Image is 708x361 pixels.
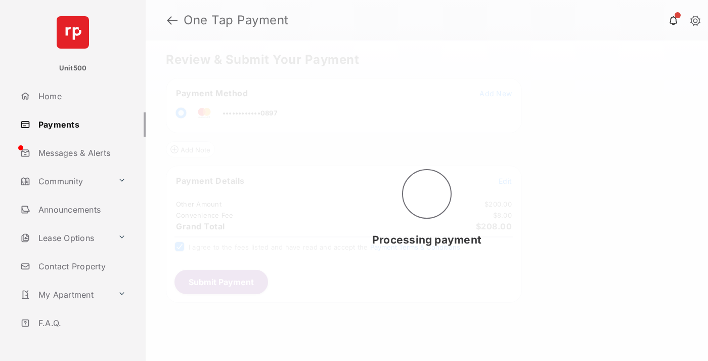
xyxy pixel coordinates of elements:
[16,169,114,193] a: Community
[16,84,146,108] a: Home
[57,16,89,49] img: svg+xml;base64,PHN2ZyB4bWxucz0iaHR0cDovL3d3dy53My5vcmcvMjAwMC9zdmciIHdpZHRoPSI2NCIgaGVpZ2h0PSI2NC...
[16,226,114,250] a: Lease Options
[16,141,146,165] a: Messages & Alerts
[16,112,146,137] a: Payments
[16,283,114,307] a: My Apartment
[184,14,289,26] strong: One Tap Payment
[16,197,146,222] a: Announcements
[16,311,146,335] a: F.A.Q.
[59,63,87,73] p: Unit500
[16,254,146,278] a: Contact Property
[372,233,481,246] span: Processing payment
